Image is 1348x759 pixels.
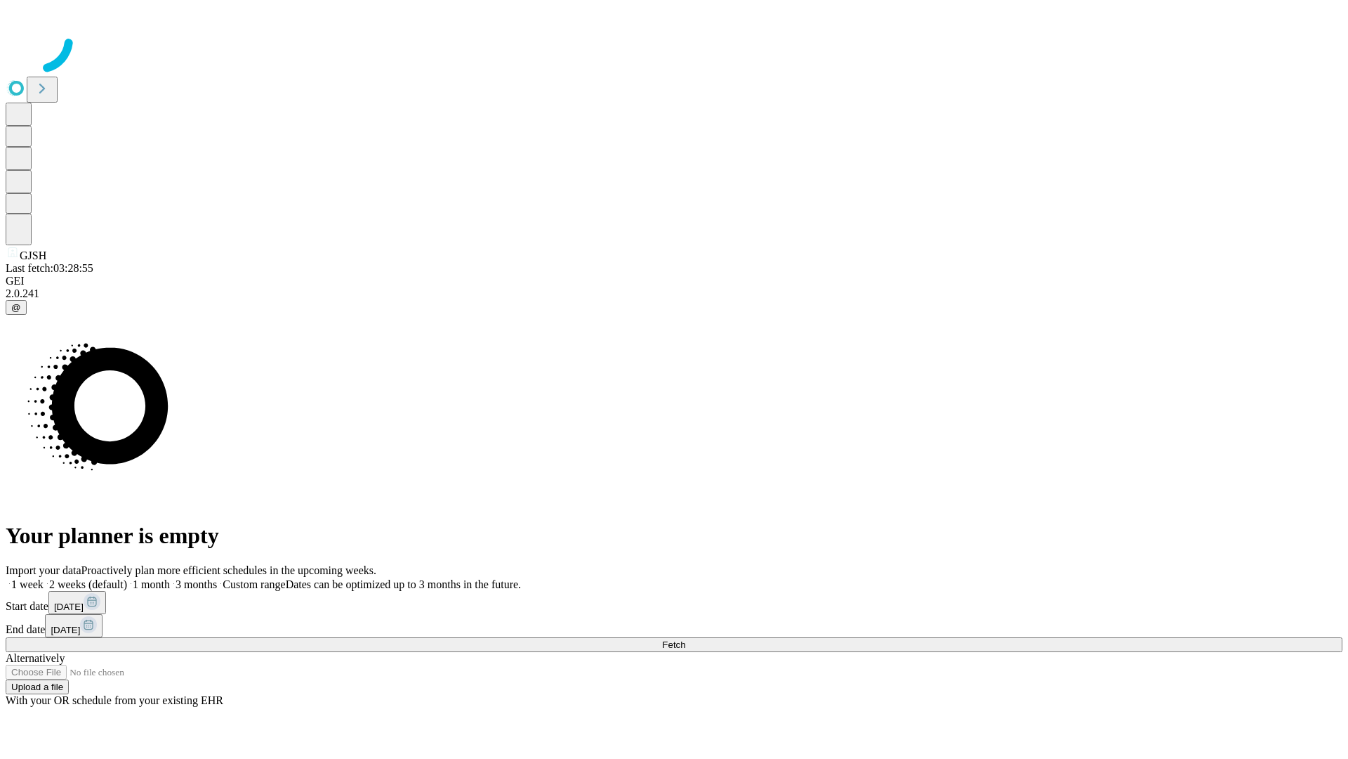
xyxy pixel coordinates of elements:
[6,694,223,706] span: With your OR schedule from your existing EHR
[6,591,1342,614] div: Start date
[6,300,27,315] button: @
[6,564,81,576] span: Import your data
[49,578,127,590] span: 2 weeks (default)
[48,591,106,614] button: [DATE]
[133,578,170,590] span: 1 month
[51,625,80,635] span: [DATE]
[6,637,1342,652] button: Fetch
[286,578,521,590] span: Dates can be optimized up to 3 months in the future.
[11,302,21,313] span: @
[20,249,46,261] span: GJSH
[6,275,1342,287] div: GEI
[11,578,44,590] span: 1 week
[6,680,69,694] button: Upload a file
[54,602,84,612] span: [DATE]
[6,614,1342,637] div: End date
[6,287,1342,300] div: 2.0.241
[6,523,1342,549] h1: Your planner is empty
[176,578,217,590] span: 3 months
[6,652,65,664] span: Alternatively
[45,614,103,637] button: [DATE]
[81,564,376,576] span: Proactively plan more efficient schedules in the upcoming weeks.
[662,640,685,650] span: Fetch
[6,262,93,274] span: Last fetch: 03:28:55
[223,578,285,590] span: Custom range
